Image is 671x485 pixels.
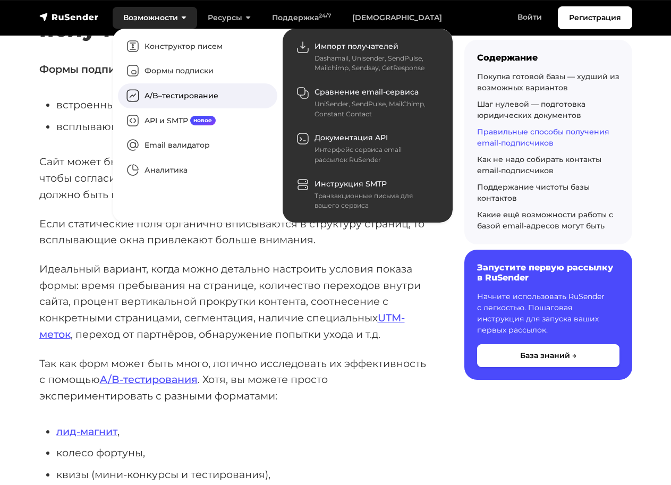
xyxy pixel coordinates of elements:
img: RuSender [39,12,99,22]
div: UniSender, SendPulse, MailChimp, Constant Contact [315,99,435,119]
a: UTM-меток [39,311,405,341]
p: Сайт может быть вашим или партнёрским. Это не так важно, главное, чтобы согласие с рассылкой указ... [39,154,430,202]
p: Если статические поля органично вписываются в структуру страниц, то всплывающие окна привлекают б... [39,216,430,248]
a: Войти [507,6,553,28]
span: новое [190,116,216,125]
a: Документация API Интерфейс сервиса email рассылок RuSender [288,126,447,172]
a: Формы подписки [118,59,277,84]
a: Регистрация [558,6,632,29]
a: Ресурсы [197,7,261,29]
a: A/B–тестирование [118,83,277,108]
a: Сравнение email-сервиса UniSender, SendPulse, MailChimp, Constant Contact [288,80,447,125]
a: Какие ещё возможности работы с базой email-адресов могут быть [477,210,613,231]
p: Начните использовать RuSender с легкостью. Пошаговая инструкция для запуска ваших первых рассылок. [477,292,619,336]
div: Интерфейс сервиса email рассылок RuSender [315,145,435,165]
a: Поддержание чистоты базы контактов [477,182,590,203]
span: Документация API [315,133,388,142]
button: База знаний → [477,345,619,368]
a: Аналитика [118,158,277,183]
a: API и SMTPновое [118,108,277,133]
p: Так как форм может быть много, логично исследовать их эффективность с помощью . Хотя, вы можете п... [39,355,430,404]
a: Запустите первую рассылку в RuSender Начните использовать RuSender с легкостью. Пошаговая инструк... [464,250,632,380]
a: Шаг нулевой — подготовка юридических документов [477,99,585,120]
div: Содержание [477,53,619,63]
a: Поддержка24/7 [261,7,342,29]
p: Идеальный вариант, когда можно детально настроить условия показа формы: время пребывания на стран... [39,261,430,343]
a: Возможности [113,7,197,29]
div: Транзакционные письма для вашего сервиса [315,191,435,211]
a: Импорт получателей Dashamail, Unisender, SendPulse, Mailchimp, Sendsay, GetResponse [288,34,447,80]
li: колесо фортуны, [56,445,430,461]
li: встроенных полей ввода внутри страницы, [56,97,430,113]
div: Dashamail, Unisender, SendPulse, Mailchimp, Sendsay, GetResponse [315,54,435,73]
span: Инструкция SMTP [315,179,387,189]
p: . можно создать в виде: [39,61,430,78]
a: A/B-тестирования [100,373,198,386]
li: , [56,423,430,440]
h6: Запустите первую рассылку в RuSender [477,262,619,283]
a: [DEMOGRAPHIC_DATA] [342,7,453,29]
a: Конструктор писем [118,34,277,59]
li: квизы (мини-конкурсы и тестирования), [56,466,430,483]
span: Импорт получателей [315,41,398,51]
span: Сравнение email-сервиса [315,87,419,97]
a: Email валидатор [118,133,277,158]
a: Покупка готовой базы — худший из возможных вариантов [477,72,619,92]
a: Как не надо собирать контакты email-подписчиков [477,155,601,175]
li: всплывающих окон ( ’ов или виджетов). [56,118,430,135]
a: лид-магнит [56,425,117,438]
a: Инструкция SMTP Транзакционные письма для вашего сервиса [288,172,447,217]
a: Правильные способы получения email-подписчиков [477,127,609,148]
sup: 24/7 [319,12,331,19]
strong: Формы подписки на сайтах [39,63,188,75]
